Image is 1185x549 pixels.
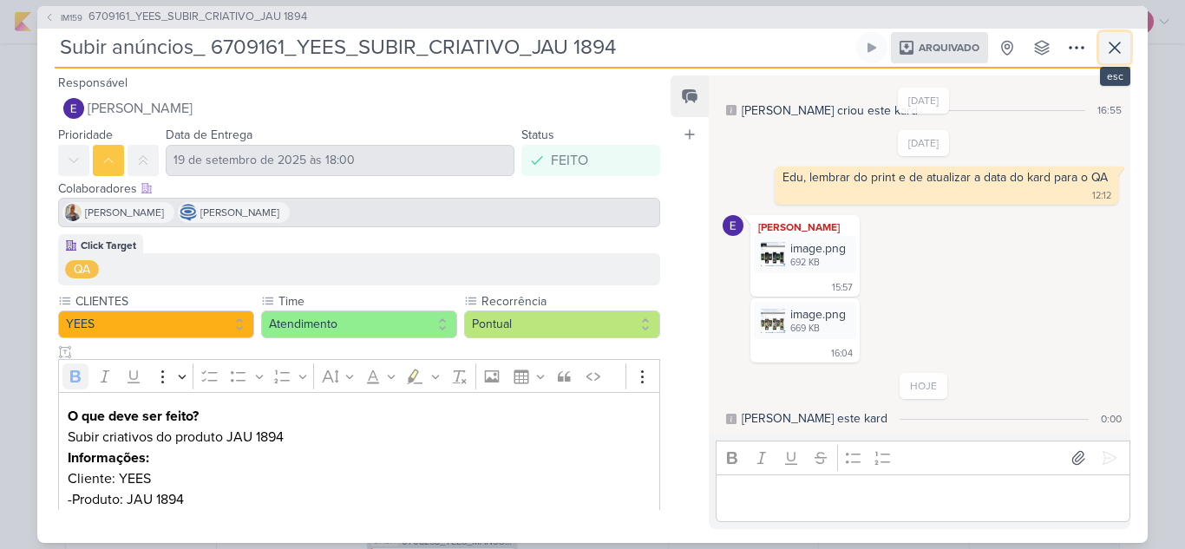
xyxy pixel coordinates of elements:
[742,101,918,120] div: [PERSON_NAME] criou este kard
[754,236,856,273] div: image.png
[716,441,1130,474] div: Editor toolbar
[58,127,113,142] label: Prioridade
[1100,67,1130,86] div: esc
[180,204,197,221] img: Caroline Traven De Andrade
[58,359,660,393] div: Editor toolbar
[716,474,1130,522] div: Editor editing area: main
[723,215,743,236] img: Eduardo Quaresma
[68,489,651,510] p: -Produto: JAU 1894
[88,98,193,119] span: [PERSON_NAME]
[74,260,90,278] div: QA
[865,41,879,55] div: Ligar relógio
[81,238,136,253] div: Click Target
[480,292,660,310] label: Recorrência
[790,256,846,270] div: 692 KB
[74,292,254,310] label: CLIENTES
[58,310,254,338] button: YEES
[85,205,164,220] span: [PERSON_NAME]
[44,9,307,26] button: IM159 6709161_YEES_SUBIR_CRIATIVO_JAU 1894
[166,145,514,176] input: Select a date
[1092,189,1111,203] div: 12:12
[1097,102,1122,118] div: 16:55
[63,98,84,119] img: Eduardo Quaresma
[742,409,887,428] div: [PERSON_NAME] este kard
[200,205,279,220] span: [PERSON_NAME]
[761,309,785,333] img: mWxwTtckVkZRt1l6DV3aLtdIkaacbaKUOtYlAGCi.png
[521,145,660,176] button: FEITO
[754,219,856,236] div: [PERSON_NAME]
[58,75,128,90] label: Responsável
[277,292,457,310] label: Time
[55,32,853,63] input: Kard Sem Título
[754,302,856,339] div: image.png
[58,180,660,198] div: Colaboradores
[831,347,853,361] div: 16:04
[166,127,252,142] label: Data de Entrega
[58,11,85,24] span: IM159
[919,42,979,53] span: Arquivado
[790,322,846,336] div: 669 KB
[68,449,149,467] strong: Informações:
[761,242,785,266] img: uOqFpv63mnmWkXekLdeafkPgqhyF8PLrFuA3gnIH.png
[88,9,307,26] span: 6709161_YEES_SUBIR_CRIATIVO_JAU 1894
[790,239,846,258] div: image.png
[782,170,1108,185] div: Edu, lembrar do print e de atualizar a data do kard para o QA
[1101,411,1122,427] div: 0:00
[790,305,846,324] div: image.png
[832,281,853,295] div: 15:57
[261,310,457,338] button: Atendimento
[64,204,82,221] img: Iara Santos
[891,32,988,63] div: Arquivado
[464,310,660,338] button: Pontual
[68,427,651,448] p: Subir criativos do produto JAU 1894
[551,150,588,171] div: FEITO
[58,93,660,124] button: [PERSON_NAME]
[68,468,651,489] p: Cliente: YEES
[68,408,199,425] strong: O que deve ser feito?
[521,127,554,142] label: Status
